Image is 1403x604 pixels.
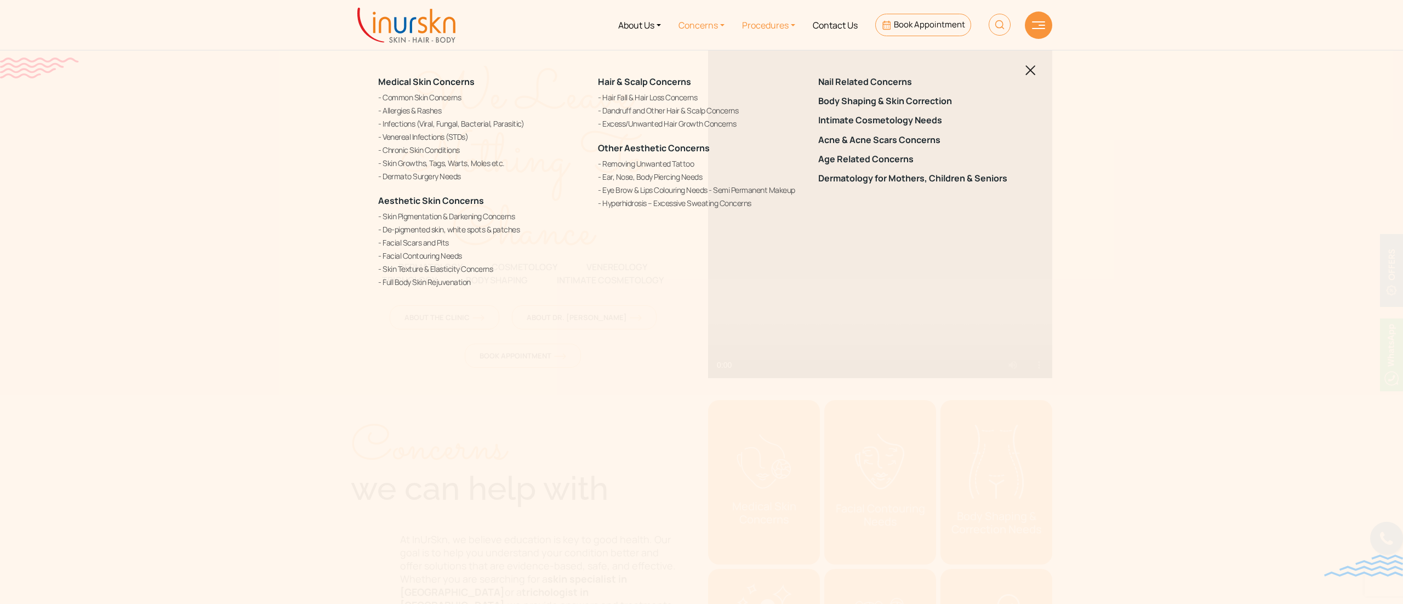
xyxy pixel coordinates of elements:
a: Chronic Skin Conditions [378,144,585,156]
img: hamLine.svg [1032,21,1045,29]
a: Body Shaping & Skin Correction [818,96,1025,106]
img: blackclosed [1025,65,1036,76]
a: Skin Growths, Tags, Warts, Moles etc. [378,157,585,169]
a: Infections (Viral, Fungal, Bacterial, Parasitic) [378,118,585,129]
a: Skin Texture & Elasticity Concerns [378,263,585,275]
img: inurskn-logo [357,8,455,43]
a: About Us [609,4,670,45]
a: Intimate Cosmetology Needs [818,115,1025,126]
a: Hyperhidrosis – Excessive Sweating Concerns [598,197,805,209]
a: Full Body Skin Rejuvenation [378,276,585,288]
a: Common Skin Concerns [378,92,585,103]
img: bluewave [1324,555,1403,577]
a: Removing Unwanted Tattoo [598,158,805,169]
a: Medical Skin Concerns [378,76,475,88]
a: Allergies & Rashes [378,105,585,116]
a: Contact Us [804,4,866,45]
a: Ear, Nose, Body Piercing Needs [598,171,805,183]
a: Excess/Unwanted Hair Growth Concerns [598,118,805,129]
a: Acne & Acne Scars Concerns [818,135,1025,145]
a: Hair Fall & Hair Loss Concerns [598,92,805,103]
a: Facial Contouring Needs [378,250,585,261]
a: Dandruff and Other Hair & Scalp Concerns [598,105,805,116]
a: Hair & Scalp Concerns [598,76,691,88]
a: Concerns [670,4,733,45]
a: Book Appointment [875,14,971,36]
img: HeaderSearch [989,14,1011,36]
a: Facial Scars and Pits [378,237,585,248]
a: Eye Brow & Lips Colouring Needs - Semi Permanent Makeup [598,184,805,196]
a: Venereal Infections (STDs) [378,131,585,143]
a: Skin Pigmentation & Darkening Concerns [378,210,585,222]
a: Procedures [733,4,804,45]
a: Other Aesthetic Concerns [598,142,710,154]
a: De-pigmented skin, white spots & patches [378,224,585,235]
a: Nail Related Concerns [818,77,1025,87]
span: Book Appointment [894,19,965,30]
a: Aesthetic Skin Concerns [378,195,484,207]
a: Dermatology for Mothers, Children & Seniors [818,173,1025,184]
a: Dermato Surgery Needs [378,170,585,182]
a: Age Related Concerns [818,154,1025,164]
